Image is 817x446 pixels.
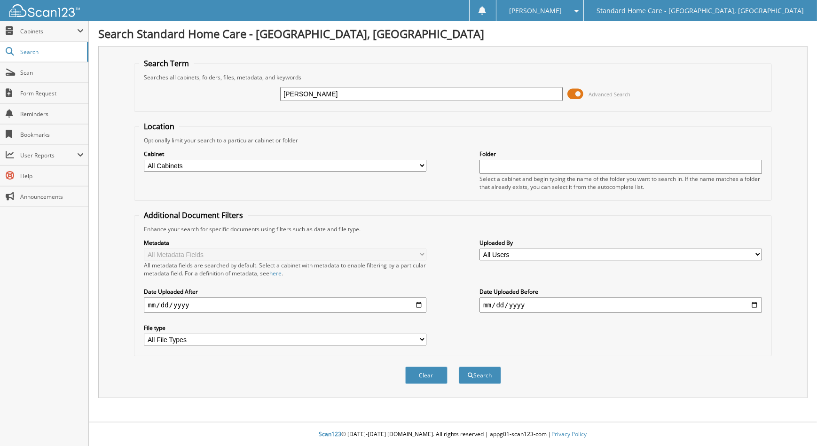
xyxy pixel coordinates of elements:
label: File type [144,324,426,332]
a: here [269,269,282,277]
span: Form Request [20,89,84,97]
button: Clear [405,367,448,384]
div: Select a cabinet and begin typing the name of the folder you want to search in. If the name match... [479,175,762,191]
input: start [144,297,426,313]
span: Bookmarks [20,131,84,139]
span: Scan [20,69,84,77]
legend: Search Term [139,58,194,69]
iframe: Chat Widget [770,401,817,446]
div: © [DATE]-[DATE] [DOMAIN_NAME]. All rights reserved | appg01-scan123-com | [89,423,817,446]
label: Date Uploaded Before [479,288,762,296]
a: Privacy Policy [552,430,587,438]
div: Optionally limit your search to a particular cabinet or folder [139,136,766,144]
div: Enhance your search for specific documents using filters such as date and file type. [139,225,766,233]
legend: Location [139,121,179,132]
span: Help [20,172,84,180]
span: Cabinets [20,27,77,35]
legend: Additional Document Filters [139,210,248,220]
span: Announcements [20,193,84,201]
span: Advanced Search [589,91,630,98]
label: Cabinet [144,150,426,158]
div: Searches all cabinets, folders, files, metadata, and keywords [139,73,766,81]
label: Metadata [144,239,426,247]
div: All metadata fields are searched by default. Select a cabinet with metadata to enable filtering b... [144,261,426,277]
label: Uploaded By [479,239,762,247]
input: end [479,297,762,313]
span: [PERSON_NAME] [509,8,562,14]
button: Search [459,367,501,384]
span: Scan123 [319,430,342,438]
h1: Search Standard Home Care - [GEOGRAPHIC_DATA], [GEOGRAPHIC_DATA] [98,26,808,41]
img: scan123-logo-white.svg [9,4,80,17]
span: User Reports [20,151,77,159]
span: Reminders [20,110,84,118]
span: Standard Home Care - [GEOGRAPHIC_DATA], [GEOGRAPHIC_DATA] [597,8,804,14]
label: Folder [479,150,762,158]
label: Date Uploaded After [144,288,426,296]
span: Search [20,48,82,56]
